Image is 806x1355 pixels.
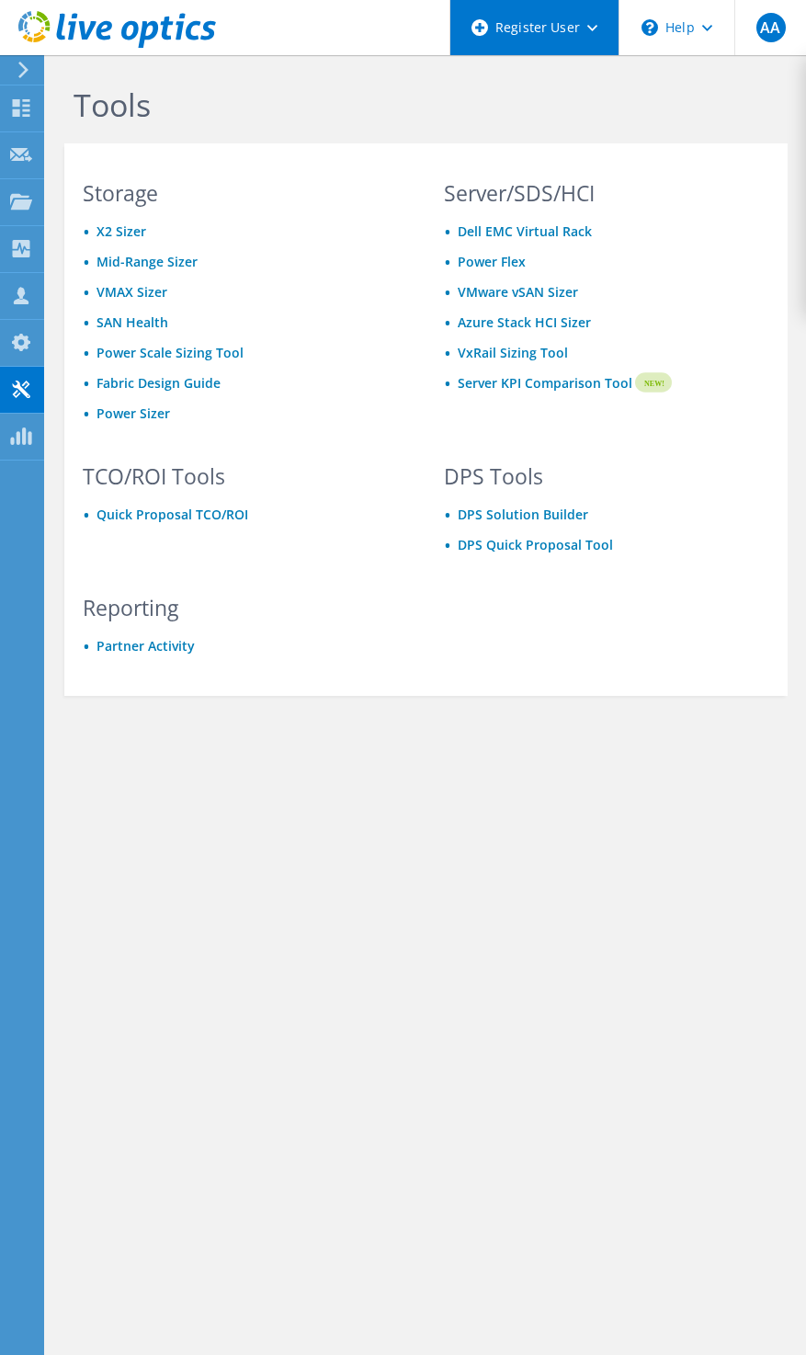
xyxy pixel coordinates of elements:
[83,183,407,203] h3: Storage
[444,183,768,203] h3: Server/SDS/HCI
[458,506,588,523] a: DPS Solution Builder
[458,253,526,270] a: Power Flex
[83,466,407,486] h3: TCO/ROI Tools
[74,85,769,124] h1: Tools
[458,344,568,361] a: VxRail Sizing Tool
[96,222,146,240] a: X2 Sizer
[641,19,658,36] svg: \n
[96,374,221,392] a: Fabric Design Guide
[458,222,592,240] a: Dell EMC Virtual Rack
[96,344,244,361] a: Power Scale Sizing Tool
[756,13,786,42] span: AA
[96,313,168,331] a: SAN Health
[96,253,198,270] a: Mid-Range Sizer
[96,283,167,301] a: VMAX Sizer
[96,637,195,655] a: Partner Activity
[444,466,768,486] h3: DPS Tools
[458,313,591,331] a: Azure Stack HCI Sizer
[458,283,578,301] a: VMware vSAN Sizer
[83,598,407,618] h3: Reporting
[96,404,170,422] a: Power Sizer
[632,371,672,394] img: new-badge.svg
[96,506,248,523] a: Quick Proposal TCO/ROI
[458,536,613,553] a: DPS Quick Proposal Tool
[458,373,632,393] a: Server KPI Comparison Tool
